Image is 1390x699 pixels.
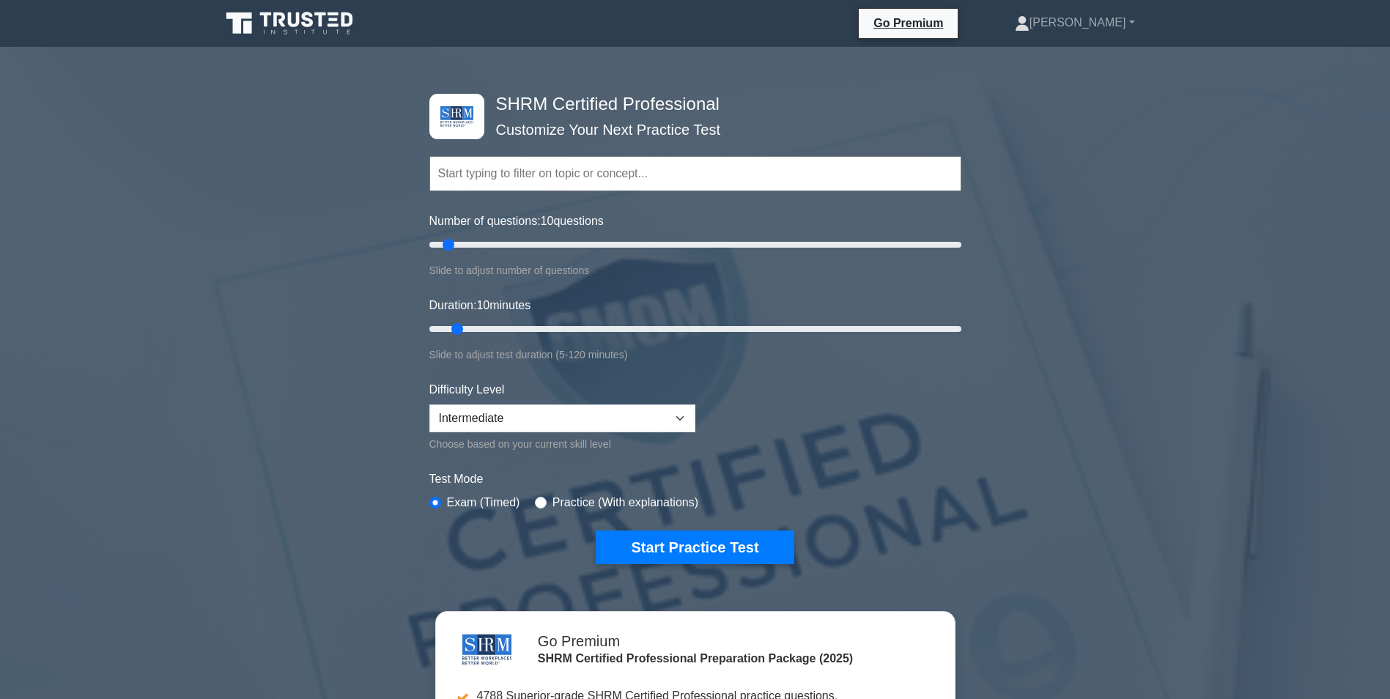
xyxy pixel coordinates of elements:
[490,94,890,115] h4: SHRM Certified Professional
[447,494,520,511] label: Exam (Timed)
[865,14,952,32] a: Go Premium
[429,156,961,191] input: Start typing to filter on topic or concept...
[429,297,531,314] label: Duration: minutes
[541,215,554,227] span: 10
[476,299,489,311] span: 10
[429,262,961,279] div: Slide to adjust number of questions
[429,470,961,488] label: Test Mode
[980,8,1170,37] a: [PERSON_NAME]
[429,435,695,453] div: Choose based on your current skill level
[429,346,961,363] div: Slide to adjust test duration (5-120 minutes)
[429,212,604,230] label: Number of questions: questions
[429,381,505,399] label: Difficulty Level
[552,494,698,511] label: Practice (With explanations)
[596,530,794,564] button: Start Practice Test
